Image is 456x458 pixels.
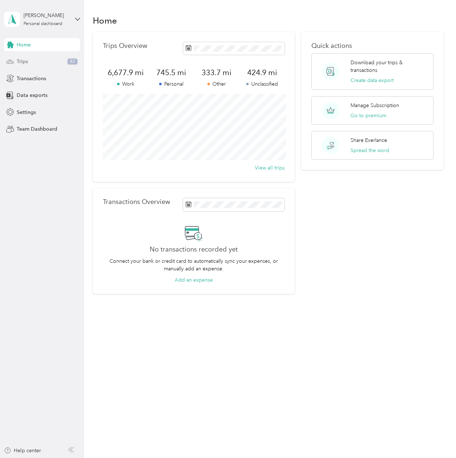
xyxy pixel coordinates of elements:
p: Download your trips & transactions [351,59,428,74]
p: Other [194,80,239,88]
p: Connect your bank or credit card to automatically sync your expenses, or manually add an expense. [103,257,285,273]
button: Create data export [351,77,394,84]
div: Personal dashboard [24,22,62,26]
span: Settings [17,109,36,116]
p: Personal [149,80,194,88]
h1: Home [93,17,117,24]
p: Work [103,80,148,88]
span: Home [17,41,31,49]
iframe: Everlance-gr Chat Button Frame [415,417,456,458]
button: Go to premium [351,112,386,119]
p: Share Everlance [351,136,387,144]
button: Spread the word [351,147,389,154]
span: 745.5 mi [149,68,194,78]
span: Trips [17,58,28,65]
span: Data exports [17,91,47,99]
span: 333.7 mi [194,68,239,78]
span: Team Dashboard [17,125,57,133]
p: Trips Overview [103,42,147,50]
button: View all trips [255,164,285,172]
span: 6,677.9 mi [103,68,148,78]
p: Quick actions [311,42,434,50]
div: [PERSON_NAME] [24,12,69,19]
p: Manage Subscription [351,102,399,109]
button: Add an expense [175,276,213,284]
span: Transactions [17,75,46,82]
span: 424.9 mi [239,68,285,78]
button: Help center [4,447,41,454]
span: 83 [67,58,78,65]
h2: No transactions recorded yet [150,246,238,253]
p: Unclassified [239,80,285,88]
p: Transactions Overview [103,198,170,206]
